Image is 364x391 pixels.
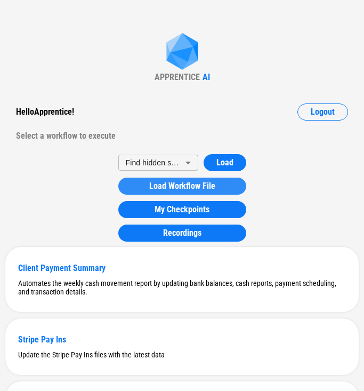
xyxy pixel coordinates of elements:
[161,33,204,72] img: Apprentice AI
[118,201,246,218] button: My Checkpoints
[16,103,74,121] div: Hello Apprentice !
[204,154,246,171] button: Load
[297,103,348,121] button: Logout
[311,108,335,116] span: Logout
[149,182,215,190] span: Load Workflow File
[118,153,198,172] div: Find hidden sheet workflow
[16,127,348,145] div: Select a workflow to execute
[216,158,233,167] span: Load
[118,178,246,195] button: Load Workflow File
[163,229,201,237] span: Recordings
[155,205,209,214] span: My Checkpoints
[18,279,346,296] div: Automates the weekly cash movement report by updating bank balances, cash reports, payment schedu...
[118,225,246,242] button: Recordings
[155,72,200,82] div: APPRENTICE
[18,350,346,359] div: Update the Stripe Pay Ins files with the latest data
[18,334,346,345] div: Stripe Pay Ins
[18,263,346,273] div: Client Payment Summary
[203,72,210,82] div: AI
